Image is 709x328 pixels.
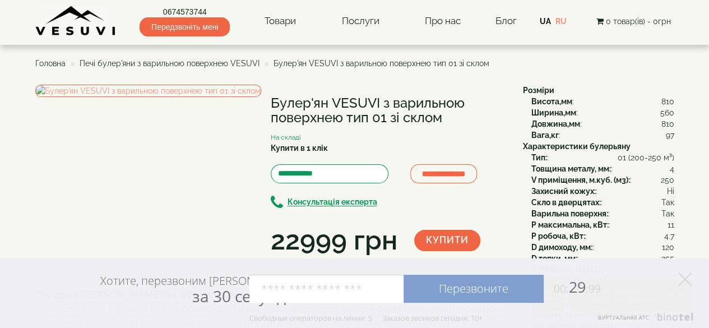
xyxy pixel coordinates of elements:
[531,230,674,242] div: :
[662,242,674,253] span: 120
[531,119,580,128] b: Довжина,мм
[80,59,259,68] a: Печі булер'яни з варильною поверхнею VESUVI
[531,208,674,219] div: :
[330,8,390,34] a: Послуги
[555,17,567,26] a: RU
[271,96,506,126] h1: Булер'ян VESUVI з варильною поверхнею тип 01 зі склом
[661,174,674,186] span: 250
[668,219,674,230] span: 11
[667,186,674,197] span: Ні
[35,59,66,68] a: Головна
[591,313,695,328] a: Виртуальная АТС
[531,164,611,173] b: Товщина металу, мм:
[664,230,674,242] span: 4.7
[274,59,489,68] span: Булер'ян VESUVI з варильною поверхнею тип 01 зі склом
[531,175,630,184] b: V приміщення, м.куб. (м3):
[192,285,293,307] span: за 30 секунд?
[531,108,576,117] b: Ширина,мм
[249,313,483,322] div: Свободных операторов на линии: 5 Заказов звонков сегодня: 10+
[661,253,674,264] span: 255
[531,97,572,106] b: Висота,мм
[414,8,472,34] a: Про нас
[271,133,301,141] small: На складі
[531,107,674,118] div: :
[531,220,609,229] b: P максимальна, кВт:
[531,242,674,253] div: :
[531,243,592,252] b: D димоходу, мм:
[661,96,674,107] span: 810
[140,17,230,36] span: Передзвоніть мені
[661,118,674,130] span: 810
[661,197,674,208] span: Так
[531,209,608,218] b: Варильна поверхня:
[404,275,544,303] a: Перезвоните
[531,152,674,163] div: :
[531,163,674,174] div: :
[531,131,559,140] b: Вага,кг
[666,130,674,141] span: 97
[531,219,674,230] div: :
[660,107,674,118] span: 560
[531,130,674,141] div: :
[531,232,585,241] b: P робоча, кВт:
[531,153,547,162] b: Тип:
[531,187,596,196] b: Захисний кожух:
[495,15,516,26] a: Блог
[531,198,601,207] b: Скло в дверцятах:
[618,152,674,163] span: 01 (200-250 м³)
[661,208,674,219] span: Так
[544,276,601,297] span: 29
[35,85,261,97] img: Булер'ян VESUVI з варильною поверхнею тип 01 зі склом
[531,96,674,107] div: :
[586,281,601,296] span: :99
[554,281,569,296] span: 00:
[531,118,674,130] div: :
[140,6,230,17] a: 0674573744
[100,274,293,305] div: Хотите, перезвоним [PERSON_NAME]
[523,86,554,95] b: Розміри
[414,230,480,251] button: Купити
[531,254,577,263] b: D топки, мм:
[531,253,674,264] div: :
[670,163,674,174] span: 4
[271,221,397,260] div: 22999 грн
[523,142,631,151] b: Характеристики булерьяну
[253,8,307,34] a: Товари
[531,186,674,197] div: :
[540,17,551,26] a: UA
[592,15,674,27] button: 0 товар(ів) - 0грн
[531,174,674,186] div: :
[531,197,674,208] div: :
[288,198,377,207] b: Консультація експерта
[605,17,670,26] span: 0 товар(ів) - 0грн
[271,142,328,154] label: Купити в 1 клік
[35,6,117,36] img: content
